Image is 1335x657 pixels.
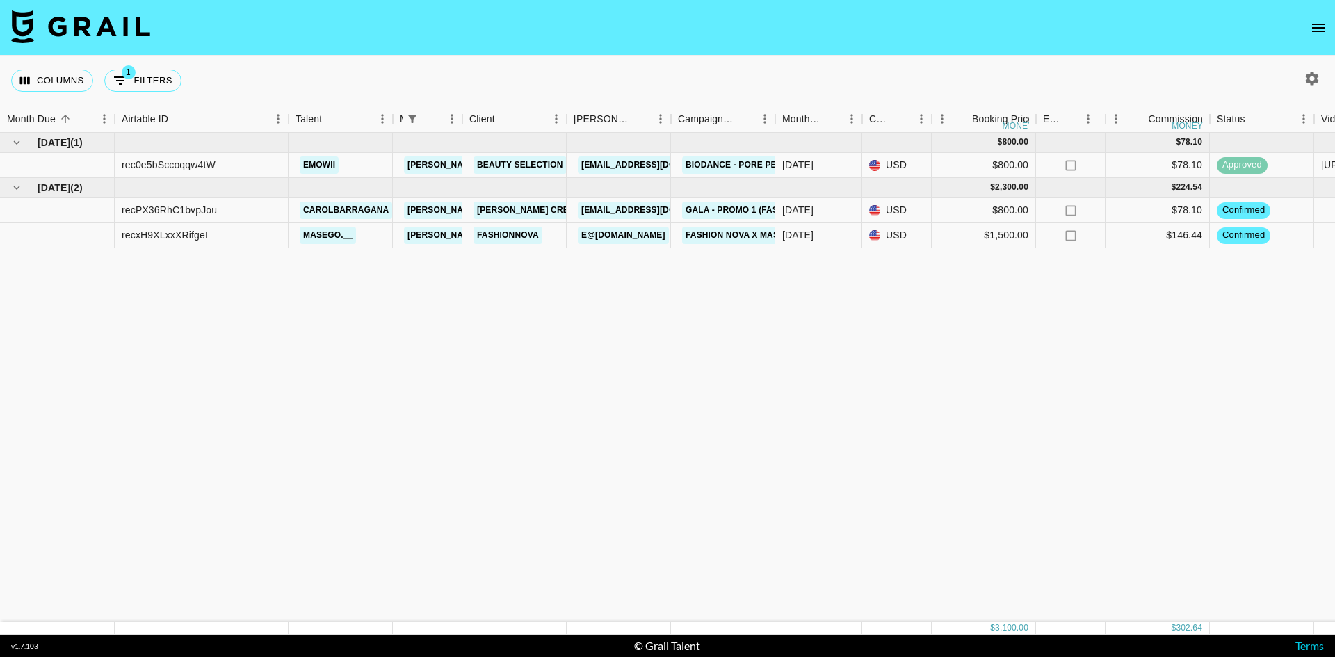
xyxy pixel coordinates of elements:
[1181,136,1202,148] div: 78.10
[682,227,816,244] a: Fashion Nova x Masego 1/2
[115,106,289,133] div: Airtable ID
[682,156,946,174] a: Biodance - Pore Perfecting Collagen Peptide Serum
[474,156,567,174] a: Beauty Selection
[782,106,822,133] div: Month Due
[782,228,814,242] div: Sep '25
[735,109,754,129] button: Sort
[862,223,932,248] div: USD
[300,227,356,244] a: masego.__
[94,108,115,129] button: Menu
[7,133,26,152] button: hide children
[953,109,972,129] button: Sort
[754,108,775,129] button: Menu
[1176,136,1181,148] div: $
[122,158,216,172] div: rec0e5bSccoqqw4tW
[634,639,700,653] div: © Grail Talent
[782,158,814,172] div: Aug '25
[932,223,1036,248] div: $1,500.00
[782,203,814,217] div: Sep '25
[1217,229,1270,242] span: confirmed
[1210,106,1314,133] div: Status
[404,227,702,244] a: [PERSON_NAME][EMAIL_ADDRESS][PERSON_NAME][DOMAIN_NAME]
[1106,108,1126,129] button: Menu
[1003,122,1034,130] div: money
[1036,106,1106,133] div: Expenses: Remove Commission?
[393,106,462,133] div: Manager
[474,227,542,244] a: Fashionnova
[296,106,322,133] div: Talent
[1176,181,1202,193] div: 224.54
[678,106,735,133] div: Campaign (Type)
[300,202,392,219] a: carolbarragana
[495,109,515,129] button: Sort
[1172,622,1176,634] div: $
[578,156,734,174] a: [EMAIL_ADDRESS][DOMAIN_NAME]
[1217,106,1245,133] div: Status
[122,203,217,217] div: recPX36RhC1bvpJou
[574,106,631,133] div: [PERSON_NAME]
[682,202,882,219] a: GALA - Promo 1 (FASHION / HAIR & MAKEUP)
[38,181,70,195] span: [DATE]
[578,202,734,219] a: [EMAIL_ADDRESS][DOMAIN_NAME]
[990,622,995,634] div: $
[372,108,393,129] button: Menu
[822,109,841,129] button: Sort
[1176,622,1202,634] div: 302.64
[289,106,393,133] div: Talent
[1078,108,1099,129] button: Menu
[122,65,136,79] span: 1
[469,106,495,133] div: Client
[462,106,567,133] div: Client
[1172,181,1176,193] div: $
[869,106,891,133] div: Currency
[122,228,208,242] div: recxH9XLxxXRifgeI
[841,108,862,129] button: Menu
[567,106,671,133] div: Booker
[1106,223,1210,248] div: $146.44
[578,227,669,244] a: e@[DOMAIN_NAME]
[11,70,93,92] button: Select columns
[862,153,932,178] div: USD
[104,70,181,92] button: Show filters
[995,181,1028,193] div: 2,300.00
[1304,14,1332,42] button: open drawer
[972,106,1033,133] div: Booking Price
[400,106,403,133] div: Manager
[70,136,83,149] span: ( 1 )
[671,106,775,133] div: Campaign (Type)
[168,109,188,129] button: Sort
[1148,106,1203,133] div: Commission
[1002,136,1028,148] div: 800.00
[404,156,702,174] a: [PERSON_NAME][EMAIL_ADDRESS][PERSON_NAME][DOMAIN_NAME]
[11,642,38,651] div: v 1.7.103
[1293,108,1314,129] button: Menu
[1217,159,1268,172] span: approved
[546,108,567,129] button: Menu
[56,109,75,129] button: Sort
[300,156,339,174] a: emowii
[442,108,462,129] button: Menu
[932,198,1036,223] div: $800.00
[1172,122,1203,130] div: money
[38,136,70,149] span: [DATE]
[474,202,711,219] a: [PERSON_NAME] Creative KK ([GEOGRAPHIC_DATA])
[1062,109,1082,129] button: Sort
[911,108,932,129] button: Menu
[70,181,83,195] span: ( 2 )
[932,153,1036,178] div: $800.00
[631,109,650,129] button: Sort
[1295,639,1324,652] a: Terms
[1106,153,1210,178] div: $78.10
[404,202,702,219] a: [PERSON_NAME][EMAIL_ADDRESS][PERSON_NAME][DOMAIN_NAME]
[122,106,168,133] div: Airtable ID
[403,109,422,129] div: 1 active filter
[7,106,56,133] div: Month Due
[891,109,911,129] button: Sort
[1043,106,1062,133] div: Expenses: Remove Commission?
[1128,109,1148,129] button: Sort
[422,109,442,129] button: Sort
[1245,109,1265,129] button: Sort
[650,108,671,129] button: Menu
[862,106,932,133] div: Currency
[322,109,341,129] button: Sort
